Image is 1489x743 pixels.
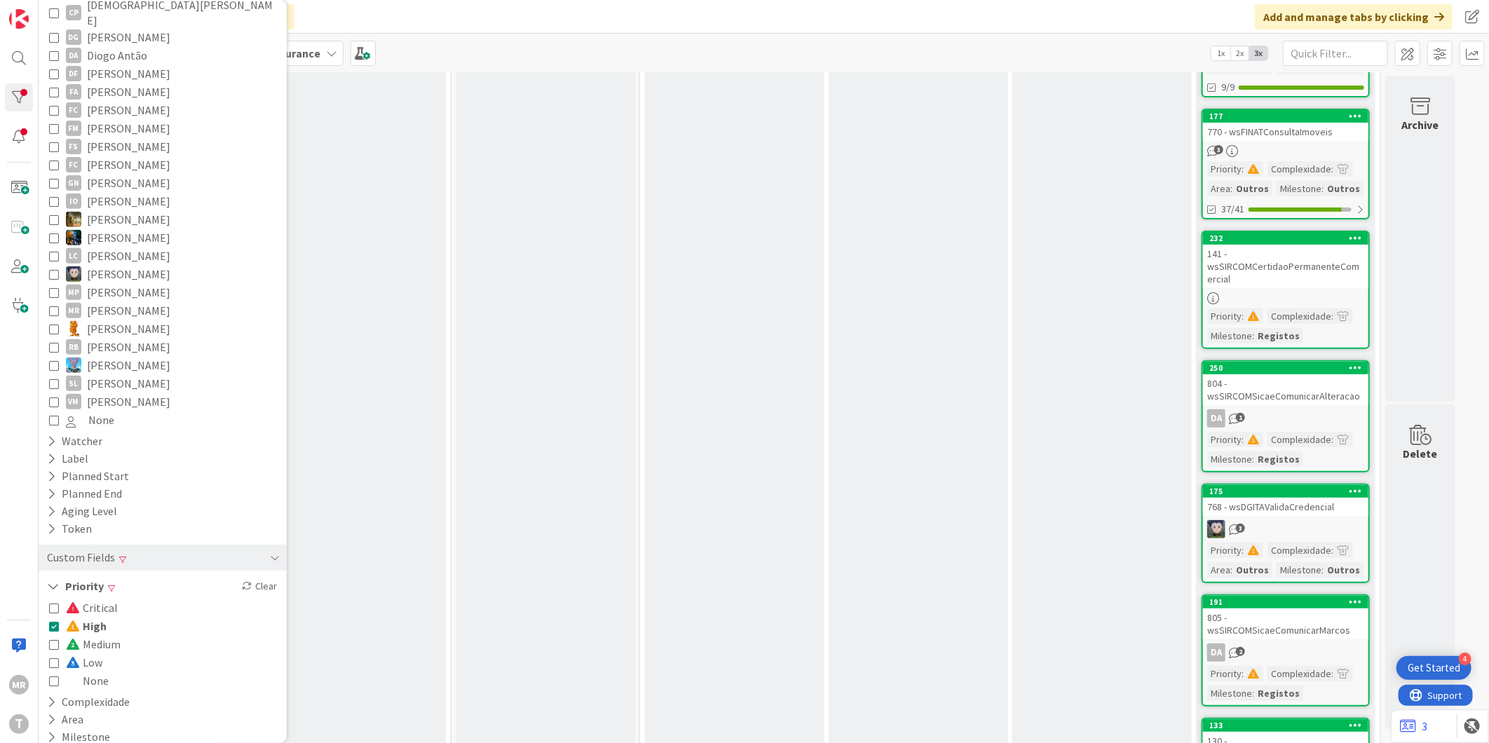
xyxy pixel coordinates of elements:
button: FC [PERSON_NAME] [49,156,276,174]
button: LC [PERSON_NAME] [49,247,276,265]
button: FC [PERSON_NAME] [49,101,276,119]
span: Diogo Antão [87,46,147,64]
span: 1 [1236,413,1245,422]
div: Priority [1207,543,1242,558]
span: : [1252,686,1254,701]
div: Archive [1402,116,1439,133]
a: 232141 - wsSIRCOMCertidaoPermanenteComercialPriority:Complexidade:Milestone:Registos [1202,231,1370,349]
span: 3 [1214,145,1223,154]
span: [PERSON_NAME] [87,374,170,393]
span: [PERSON_NAME] [87,338,170,356]
button: Medium [49,635,121,653]
span: [PERSON_NAME] [87,393,170,411]
span: High [66,617,107,635]
div: 4 [1459,653,1471,665]
div: Milestone [1207,686,1252,701]
div: Delete [1403,445,1438,462]
button: LS [PERSON_NAME] [49,265,276,283]
img: SF [66,357,81,373]
div: Complexidade [1267,161,1331,177]
div: 133 [1209,721,1368,730]
span: : [1321,181,1324,196]
span: 2x [1230,46,1249,60]
span: : [1331,161,1333,177]
button: None [49,411,276,429]
div: Complexidade [1267,308,1331,324]
div: Outros [1232,181,1272,196]
div: 141 - wsSIRCOMCertidaoPermanenteComercial [1203,245,1368,288]
div: CP [66,5,81,20]
div: 250804 - wsSIRCOMSicaeComunicarAlteracao [1203,362,1368,405]
div: Registos [1254,451,1303,467]
div: MR [66,303,81,318]
a: 3 [1400,718,1427,735]
div: 232 [1209,233,1368,243]
a: 177770 - wsFINATConsultaImoveisPriority:Complexidade:Area:OutrosMilestone:Outros37/41 [1202,109,1370,219]
button: VM [PERSON_NAME] [49,393,276,411]
div: Get Started [1408,661,1460,675]
div: 191805 - wsSIRCOMSicaeComunicarMarcos [1203,596,1368,639]
span: 3x [1249,46,1268,60]
div: FA [66,84,81,100]
div: Outros [1324,181,1364,196]
button: RB [PERSON_NAME] [49,338,276,356]
span: [PERSON_NAME] [87,320,170,338]
span: Medium [66,635,121,653]
span: 3 [1236,524,1245,533]
div: LS [1203,520,1368,538]
img: Visit kanbanzone.com [9,9,29,29]
button: FA [PERSON_NAME] [49,83,276,101]
button: Area [46,711,85,728]
div: Complexidade [1267,543,1331,558]
div: GN [66,175,81,191]
span: : [1230,562,1232,578]
div: RB [66,339,81,355]
div: Area [1207,181,1230,196]
span: [PERSON_NAME] [87,283,170,301]
span: : [1321,562,1324,578]
input: Quick Filter... [1283,41,1388,66]
div: 175 [1203,485,1368,498]
span: [PERSON_NAME] [87,356,170,374]
img: JC [66,212,81,227]
div: 250 [1209,363,1368,373]
span: 37/41 [1221,202,1244,217]
span: : [1242,666,1244,681]
div: DA [1207,643,1225,662]
div: Custom Fields [46,549,116,566]
div: Complexidade [1267,666,1331,681]
button: DF [PERSON_NAME] [49,64,276,83]
div: MP [66,285,81,300]
span: [PERSON_NAME] [87,64,170,83]
div: FC [66,157,81,172]
a: 175768 - wsDGITAValidaCredencialLSPriority:Complexidade:Area:OutrosMilestone:Outros [1202,484,1370,583]
div: Milestone [1277,181,1321,196]
div: Token [46,520,93,538]
span: : [1230,181,1232,196]
span: : [1242,161,1244,177]
div: Complexidade [1267,432,1331,447]
div: Milestone [1207,451,1252,467]
span: : [1242,432,1244,447]
div: 175768 - wsDGITAValidaCredencial [1203,485,1368,516]
div: 177770 - wsFINATConsultaImoveis [1203,110,1368,141]
button: FM [PERSON_NAME] [49,119,276,137]
div: 804 - wsSIRCOMSicaeComunicarAlteracao [1203,374,1368,405]
span: [PERSON_NAME] [87,137,170,156]
div: Priority [1207,666,1242,681]
span: [PERSON_NAME] [87,301,170,320]
div: Milestone [1207,328,1252,343]
img: RL [66,321,81,336]
div: SL [66,376,81,391]
button: FS [PERSON_NAME] [49,137,276,156]
div: DF [66,66,81,81]
div: DA [1203,643,1368,662]
button: MR [PERSON_NAME] [49,301,276,320]
span: [PERSON_NAME] [87,101,170,119]
div: DA [66,48,81,63]
div: Outros [1324,562,1364,578]
button: Priority [46,578,105,595]
div: 175 [1209,486,1368,496]
div: LC [66,248,81,264]
span: : [1331,543,1333,558]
